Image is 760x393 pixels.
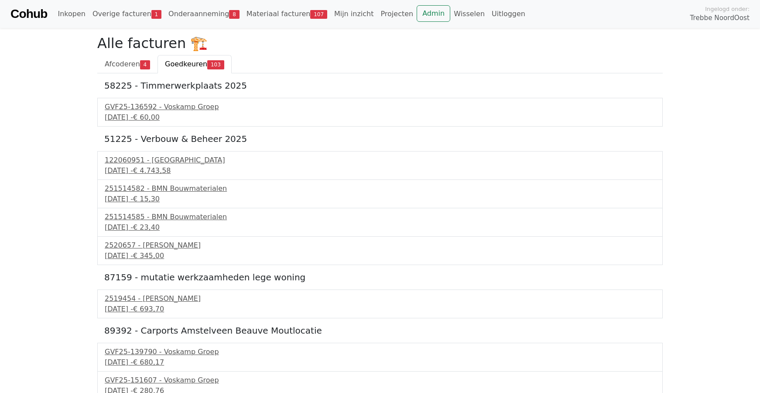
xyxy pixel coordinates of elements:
[229,10,239,19] span: 8
[105,212,655,233] a: 251514585 - BMN Bouwmaterialen[DATE] -€ 23,40
[133,195,160,203] span: € 15,30
[104,80,656,91] h5: 58225 - Timmerwerkplaats 2025
[151,10,161,19] span: 1
[89,5,165,23] a: Overige facturen1
[105,375,655,386] div: GVF25-151607 - Voskamp Groep
[104,325,656,336] h5: 89392 - Carports Amstelveen Beauve Moutlocatie
[105,212,655,222] div: 251514585 - BMN Bouwmaterialen
[105,251,655,261] div: [DATE] -
[417,5,450,22] a: Admin
[377,5,417,23] a: Projecten
[105,293,655,314] a: 2519454 - [PERSON_NAME][DATE] -€ 693,70
[105,112,655,123] div: [DATE] -
[133,252,164,260] span: € 345,00
[450,5,488,23] a: Wisselen
[105,194,655,204] div: [DATE] -
[157,55,232,73] a: Goedkeuren103
[207,60,224,69] span: 103
[243,5,331,23] a: Materiaal facturen107
[105,222,655,233] div: [DATE] -
[105,304,655,314] div: [DATE] -
[133,223,160,231] span: € 23,40
[140,60,150,69] span: 4
[54,5,89,23] a: Inkopen
[105,165,655,176] div: [DATE] -
[705,5,750,13] span: Ingelogd onder:
[310,10,327,19] span: 107
[133,358,164,366] span: € 680,17
[133,305,164,313] span: € 693,70
[97,55,157,73] a: Afcoderen4
[105,240,655,261] a: 2520657 - [PERSON_NAME][DATE] -€ 345,00
[105,183,655,204] a: 251514582 - BMN Bouwmaterialen[DATE] -€ 15,30
[104,272,656,283] h5: 87159 - mutatie werkzaamheden lege woning
[690,13,750,23] span: Trebbe NoordOost
[105,60,140,68] span: Afcoderen
[105,102,655,112] div: GVF25-136592 - Voskamp Groep
[104,134,656,144] h5: 51225 - Verbouw & Beheer 2025
[97,35,663,52] h2: Alle facturen 🏗️
[105,155,655,176] a: 122060951 - [GEOGRAPHIC_DATA][DATE] -€ 4.743,58
[105,347,655,368] a: GVF25-139790 - Voskamp Groep[DATE] -€ 680,17
[105,347,655,357] div: GVF25-139790 - Voskamp Groep
[105,102,655,123] a: GVF25-136592 - Voskamp Groep[DATE] -€ 60,00
[105,155,655,165] div: 122060951 - [GEOGRAPHIC_DATA]
[488,5,529,23] a: Uitloggen
[105,240,655,251] div: 2520657 - [PERSON_NAME]
[165,60,207,68] span: Goedkeuren
[105,183,655,194] div: 251514582 - BMN Bouwmaterialen
[10,3,47,24] a: Cohub
[331,5,377,23] a: Mijn inzicht
[133,113,160,121] span: € 60,00
[105,293,655,304] div: 2519454 - [PERSON_NAME]
[105,357,655,368] div: [DATE] -
[165,5,243,23] a: Onderaanneming8
[133,166,171,175] span: € 4.743,58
